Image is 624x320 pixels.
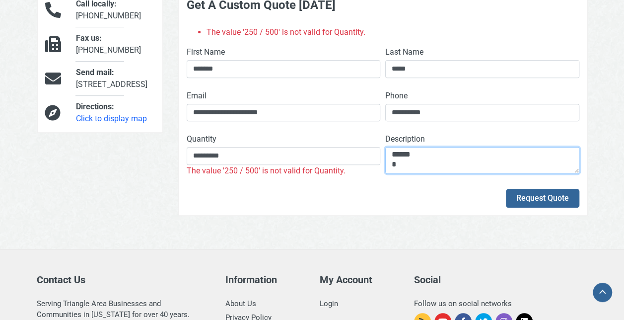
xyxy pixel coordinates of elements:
[76,68,114,77] span: Send mail:
[385,133,425,145] label: Description
[225,274,305,286] h5: Information
[187,46,225,58] label: First Name
[76,33,102,43] span: Fax us:
[506,189,579,208] button: Request Quote
[76,114,147,123] a: Click to display map
[414,298,588,309] div: Follow us on social networks
[37,274,210,286] h5: Contact Us
[207,26,579,38] li: The value '250 / 500' is not valid for Quantity.
[320,299,338,308] a: Login
[76,102,114,111] span: Directions:
[187,90,207,102] label: Email
[187,166,346,175] span: The value '250 / 500' is not valid for Quantity.
[385,46,423,58] label: Last Name
[225,299,256,308] a: About Us
[187,133,216,145] label: Quantity
[69,32,162,56] div: [PHONE_NUMBER]
[320,274,399,286] h5: My Account
[385,90,408,102] label: Phone
[414,274,588,286] h5: Social
[69,67,162,90] div: [STREET_ADDRESS]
